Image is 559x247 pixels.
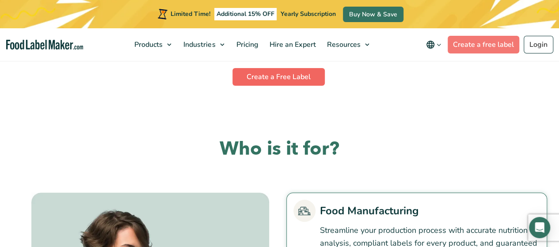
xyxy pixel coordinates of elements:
[171,10,210,18] span: Limited Time!
[129,28,176,61] a: Products
[214,8,277,20] span: Additional 15% OFF
[281,10,336,18] span: Yearly Subscription
[524,36,553,53] a: Login
[264,28,319,61] a: Hire an Expert
[293,200,540,222] a: Food Manufacturing
[321,28,373,61] a: Resources
[232,68,325,86] a: Create a Free Label
[12,137,547,161] h2: Who is it for?
[266,40,316,49] span: Hire an Expert
[343,7,403,22] a: Buy Now & Save
[178,28,228,61] a: Industries
[181,40,216,49] span: Industries
[233,40,259,49] span: Pricing
[529,217,550,238] div: Open Intercom Messenger
[448,36,519,53] a: Create a free label
[132,40,164,49] span: Products
[324,40,361,49] span: Resources
[231,28,262,61] a: Pricing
